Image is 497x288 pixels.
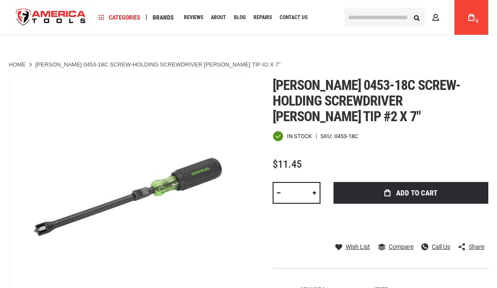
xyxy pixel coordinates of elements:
[389,244,414,250] span: Compare
[320,133,334,139] strong: SKU
[99,14,140,20] span: Categories
[230,12,250,23] a: Blog
[250,12,276,23] a: Repairs
[207,12,230,23] a: About
[346,244,370,250] span: Wish List
[469,244,484,250] span: Share
[35,61,280,68] strong: [PERSON_NAME] 0453-18C SCREW-HOLDING SCREWDRIVER [PERSON_NAME] TIP #2 X 7"
[234,15,246,20] span: Blog
[421,243,450,251] a: Call Us
[276,12,311,23] a: Contact Us
[184,15,203,20] span: Reviews
[149,12,178,23] a: Brands
[378,243,414,251] a: Compare
[335,243,370,251] a: Wish List
[9,1,93,34] img: America Tools
[153,14,174,20] span: Brands
[334,182,488,204] button: Add to Cart
[332,206,490,232] iframe: Secure express checkout frame
[287,133,312,139] span: In stock
[9,1,93,34] a: store logo
[211,15,226,20] span: About
[280,15,307,20] span: Contact Us
[95,12,144,23] a: Categories
[432,244,450,250] span: Call Us
[396,189,437,197] span: Add to Cart
[9,61,26,69] a: Home
[273,131,312,142] div: Availability
[476,19,478,23] span: 0
[408,9,425,26] button: Search
[273,77,460,125] span: [PERSON_NAME] 0453-18c screw-holding screwdriver [PERSON_NAME] tip #2 x 7"
[334,133,358,139] div: 0453-18C
[273,158,302,170] span: $11.45
[180,12,207,23] a: Reviews
[254,15,272,20] span: Repairs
